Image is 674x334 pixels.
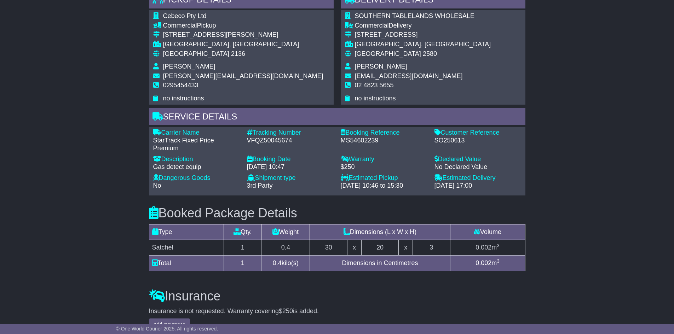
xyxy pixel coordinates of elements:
[310,240,347,256] td: 30
[224,256,261,271] td: 1
[310,256,450,271] td: Dimensions in Centimetres
[163,22,323,30] div: Pickup
[261,240,310,256] td: 0.4
[247,182,273,189] span: 3rd Party
[450,224,525,240] td: Volume
[355,50,421,57] span: [GEOGRAPHIC_DATA]
[163,82,198,89] span: 0295454433
[153,163,240,171] div: Gas detect equip
[355,41,491,48] div: [GEOGRAPHIC_DATA], [GEOGRAPHIC_DATA]
[413,240,450,256] td: 3
[497,258,500,264] sup: 3
[341,137,427,145] div: MS54602239
[224,240,261,256] td: 1
[434,174,521,182] div: Estimated Delivery
[279,307,293,315] span: $250
[355,22,389,29] span: Commercial
[247,174,334,182] div: Shipment type
[247,129,334,137] div: Tracking Number
[355,82,394,89] span: 02 4823 5655
[153,129,240,137] div: Carrier Name
[361,240,399,256] td: 20
[341,163,427,171] div: $250
[247,156,334,163] div: Booking Date
[153,182,161,189] span: No
[355,31,491,39] div: [STREET_ADDRESS]
[224,224,261,240] td: Qty.
[355,12,474,19] span: SOUTHERN TABLELANDS WHOLESALE
[163,63,215,70] span: [PERSON_NAME]
[399,240,413,256] td: x
[261,256,310,271] td: kilo(s)
[434,156,521,163] div: Declared Value
[149,240,224,256] td: Satchel
[163,22,197,29] span: Commercial
[310,224,450,240] td: Dimensions (L x W x H)
[149,256,224,271] td: Total
[347,240,361,256] td: x
[450,240,525,256] td: m
[341,174,427,182] div: Estimated Pickup
[163,41,323,48] div: [GEOGRAPHIC_DATA], [GEOGRAPHIC_DATA]
[476,259,491,266] span: 0.002
[341,129,427,137] div: Booking Reference
[434,163,521,171] div: No Declared Value
[163,72,323,80] span: [PERSON_NAME][EMAIL_ADDRESS][DOMAIN_NAME]
[273,259,282,266] span: 0.4
[153,156,240,163] div: Description
[153,137,240,152] div: StarTrack Fixed Price Premium
[450,256,525,271] td: m
[163,31,323,39] div: [STREET_ADDRESS][PERSON_NAME]
[434,182,521,190] div: [DATE] 17:00
[341,182,427,190] div: [DATE] 10:46 to 15:30
[231,50,245,57] span: 2136
[163,50,229,57] span: [GEOGRAPHIC_DATA]
[149,307,525,315] div: Insurance is not requested. Warranty covering is added.
[247,163,334,171] div: [DATE] 10:47
[261,224,310,240] td: Weight
[423,50,437,57] span: 2580
[163,95,204,102] span: no instructions
[149,289,525,303] h3: Insurance
[341,156,427,163] div: Warranty
[434,137,521,145] div: SO250613
[355,95,396,102] span: no instructions
[116,326,218,332] span: © One World Courier 2025. All rights reserved.
[163,12,207,19] span: Cebeco Pty Ltd
[149,206,525,220] h3: Booked Package Details
[247,137,334,145] div: VFQZ50045674
[497,243,500,248] sup: 3
[153,174,240,182] div: Dangerous Goods
[434,129,521,137] div: Customer Reference
[149,108,525,127] div: Service Details
[149,318,190,331] button: Add Insurance
[355,72,463,80] span: [EMAIL_ADDRESS][DOMAIN_NAME]
[355,22,491,30] div: Delivery
[476,244,491,251] span: 0.002
[355,63,407,70] span: [PERSON_NAME]
[149,224,224,240] td: Type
